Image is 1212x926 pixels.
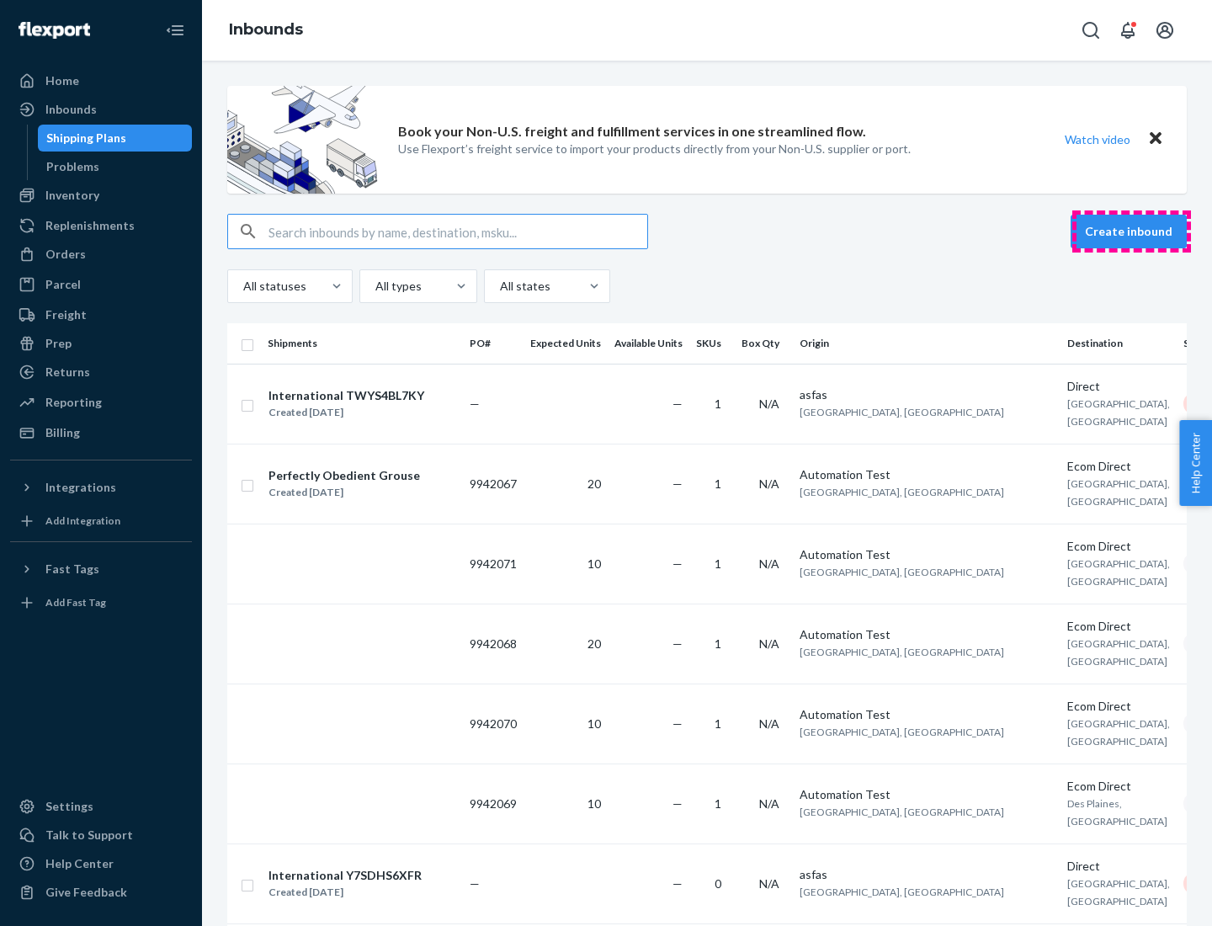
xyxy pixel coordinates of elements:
span: 10 [587,716,601,731]
div: Created [DATE] [268,884,422,901]
span: [GEOGRAPHIC_DATA], [GEOGRAPHIC_DATA] [800,806,1004,818]
span: Des Plaines, [GEOGRAPHIC_DATA] [1067,797,1167,828]
a: Orders [10,241,192,268]
span: [GEOGRAPHIC_DATA], [GEOGRAPHIC_DATA] [1067,397,1170,428]
a: Help Center [10,850,192,877]
div: Automation Test [800,466,1054,483]
div: Add Fast Tag [45,595,106,609]
a: Parcel [10,271,192,298]
a: Add Integration [10,508,192,535]
span: [GEOGRAPHIC_DATA], [GEOGRAPHIC_DATA] [800,646,1004,658]
div: Ecom Direct [1067,778,1170,795]
span: 1 [715,556,721,571]
span: — [672,396,683,411]
div: Settings [45,798,93,815]
span: N/A [759,876,779,891]
span: — [470,876,480,891]
span: 20 [587,636,601,651]
span: [GEOGRAPHIC_DATA], [GEOGRAPHIC_DATA] [800,886,1004,898]
div: Ecom Direct [1067,618,1170,635]
div: Give Feedback [45,884,127,901]
div: Created [DATE] [268,404,424,421]
span: 10 [587,796,601,811]
div: International TWYS4BL7KY [268,387,424,404]
span: 1 [715,716,721,731]
span: [GEOGRAPHIC_DATA], [GEOGRAPHIC_DATA] [1067,477,1170,508]
td: 9942068 [463,604,524,684]
th: Destination [1060,323,1177,364]
span: [GEOGRAPHIC_DATA], [GEOGRAPHIC_DATA] [1067,877,1170,907]
a: Returns [10,359,192,386]
a: Inbounds [10,96,192,123]
button: Give Feedback [10,879,192,906]
button: Help Center [1179,420,1212,506]
button: Close [1145,127,1167,152]
div: Fast Tags [45,561,99,577]
div: Freight [45,306,87,323]
span: — [672,716,683,731]
div: Add Integration [45,514,120,528]
span: — [672,636,683,651]
th: Origin [793,323,1060,364]
button: Integrations [10,474,192,501]
div: Shipping Plans [46,130,126,146]
span: 0 [715,876,721,891]
span: [GEOGRAPHIC_DATA], [GEOGRAPHIC_DATA] [1067,637,1170,668]
td: 9942071 [463,524,524,604]
a: Add Fast Tag [10,589,192,616]
div: Parcel [45,276,81,293]
div: Ecom Direct [1067,698,1170,715]
div: Direct [1067,378,1170,395]
a: Reporting [10,389,192,416]
div: asfas [800,386,1054,403]
div: Returns [45,364,90,381]
div: Orders [45,246,86,263]
button: Fast Tags [10,556,192,583]
th: SKUs [689,323,735,364]
span: [GEOGRAPHIC_DATA], [GEOGRAPHIC_DATA] [800,566,1004,578]
span: N/A [759,396,779,411]
button: Create inbound [1071,215,1187,248]
button: Watch video [1054,127,1141,152]
span: — [672,796,683,811]
span: N/A [759,796,779,811]
button: Open notifications [1111,13,1145,47]
p: Use Flexport’s freight service to import your products directly from your Non-U.S. supplier or port. [398,141,911,157]
input: All types [374,278,375,295]
span: [GEOGRAPHIC_DATA], [GEOGRAPHIC_DATA] [800,406,1004,418]
span: N/A [759,556,779,571]
a: Talk to Support [10,822,192,849]
span: [GEOGRAPHIC_DATA], [GEOGRAPHIC_DATA] [800,486,1004,498]
th: Available Units [608,323,689,364]
div: Problems [46,158,99,175]
a: Freight [10,301,192,328]
a: Shipping Plans [38,125,193,152]
span: — [470,396,480,411]
div: Automation Test [800,786,1054,803]
span: 1 [715,476,721,491]
div: Ecom Direct [1067,458,1170,475]
a: Inbounds [229,20,303,39]
input: All statuses [242,278,243,295]
span: — [672,476,683,491]
td: 9942067 [463,444,524,524]
a: Problems [38,153,193,180]
ol: breadcrumbs [215,6,316,55]
div: Help Center [45,855,114,872]
span: 10 [587,556,601,571]
td: 9942069 [463,764,524,844]
a: Prep [10,330,192,357]
a: Replenishments [10,212,192,239]
div: International Y7SDHS6XFR [268,867,422,884]
th: PO# [463,323,524,364]
div: Inbounds [45,101,97,118]
div: Prep [45,335,72,352]
span: N/A [759,476,779,491]
span: — [672,556,683,571]
a: Settings [10,793,192,820]
span: [GEOGRAPHIC_DATA], [GEOGRAPHIC_DATA] [800,726,1004,738]
div: Talk to Support [45,827,133,844]
div: Perfectly Obedient Grouse [268,467,420,484]
button: Open Search Box [1074,13,1108,47]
